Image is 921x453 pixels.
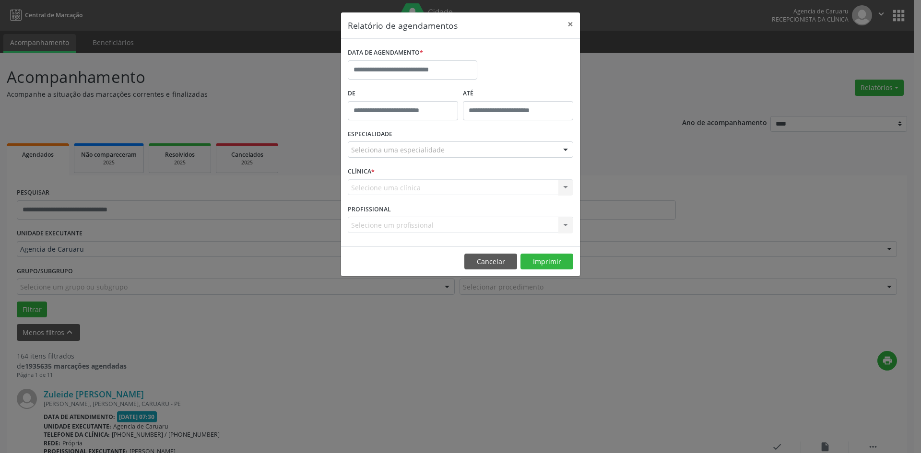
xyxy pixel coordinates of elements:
[351,145,445,155] span: Seleciona uma especialidade
[348,202,391,217] label: PROFISSIONAL
[464,254,517,270] button: Cancelar
[348,127,392,142] label: ESPECIALIDADE
[348,86,458,101] label: De
[348,19,458,32] h5: Relatório de agendamentos
[561,12,580,36] button: Close
[348,164,375,179] label: CLÍNICA
[348,46,423,60] label: DATA DE AGENDAMENTO
[463,86,573,101] label: ATÉ
[520,254,573,270] button: Imprimir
